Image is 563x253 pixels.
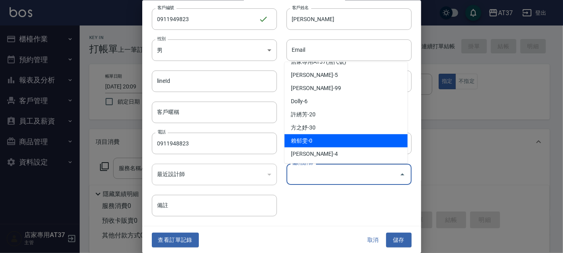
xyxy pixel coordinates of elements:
[386,233,412,247] button: 儲存
[152,233,199,247] button: 查看訂單記錄
[284,121,408,134] li: 方之妤-30
[284,95,408,108] li: Dolly-6
[361,233,386,247] button: 取消
[292,4,309,10] label: 客戶姓名
[284,147,408,161] li: [PERSON_NAME]-4
[157,35,166,41] label: 性別
[157,4,174,10] label: 客戶編號
[284,69,408,82] li: [PERSON_NAME]-5
[396,168,409,180] button: Close
[284,108,408,121] li: 許綉芳-20
[284,134,408,147] li: 賴郁雯-0
[157,129,166,135] label: 電話
[284,82,408,95] li: [PERSON_NAME]-99
[284,55,408,69] li: 店家專用AT37(無代號)
[152,39,277,61] div: 男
